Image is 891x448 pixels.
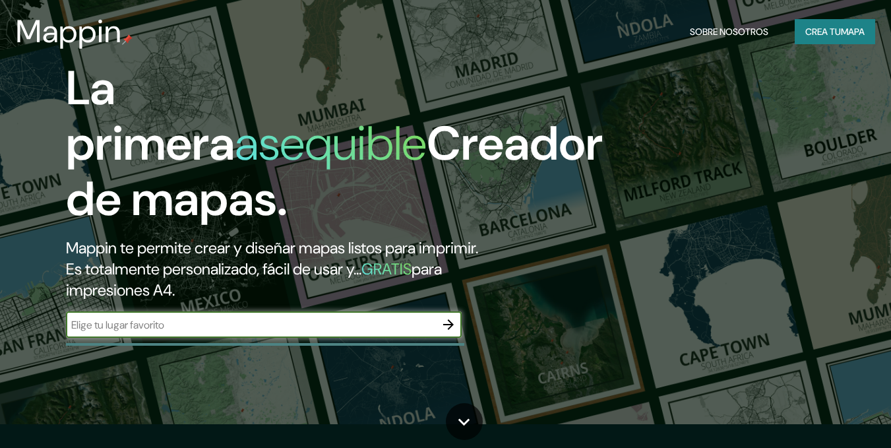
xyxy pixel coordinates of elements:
font: Mappin te permite crear y diseñar mapas listos para imprimir. [66,238,478,258]
input: Elige tu lugar favorito [66,317,435,333]
font: Crea tu [805,26,841,38]
font: GRATIS [361,259,412,279]
button: Crea tumapa [795,19,875,44]
font: Mappin [16,11,122,52]
img: pin de mapeo [122,34,133,45]
font: Es totalmente personalizado, fácil de usar y... [66,259,361,279]
font: Creador de mapas. [66,113,603,230]
button: Sobre nosotros [685,19,774,44]
font: La primera [66,57,235,174]
font: asequible [235,113,427,174]
font: para impresiones A4. [66,259,442,300]
font: Sobre nosotros [690,26,768,38]
font: mapa [841,26,865,38]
